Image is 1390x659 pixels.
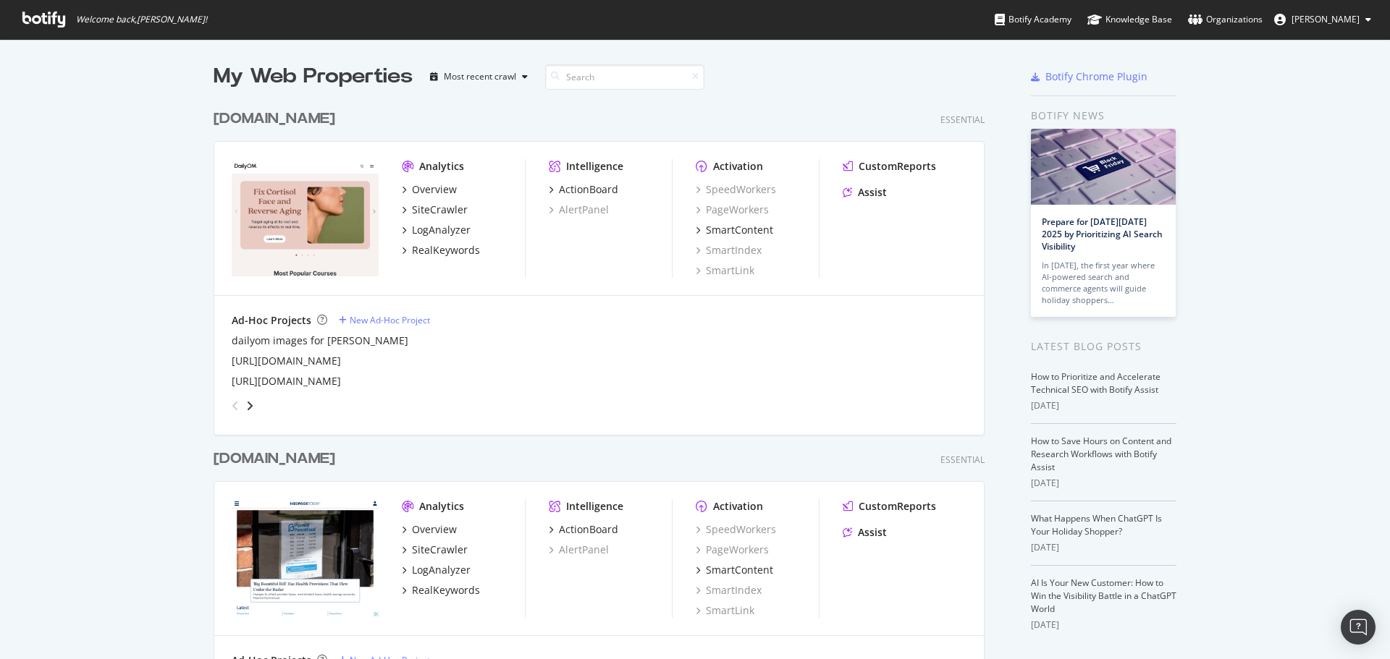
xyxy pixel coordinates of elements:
a: SpeedWorkers [696,522,776,537]
div: Analytics [419,499,464,514]
a: SmartIndex [696,243,762,258]
a: [DOMAIN_NAME] [214,448,341,469]
a: dailyom images for [PERSON_NAME] [232,333,408,348]
div: Knowledge Base [1087,12,1172,27]
div: LogAnalyzer [412,223,471,237]
a: Prepare for [DATE][DATE] 2025 by Prioritizing AI Search Visibility [1042,216,1163,252]
a: RealKeywords [402,243,480,258]
div: Latest Blog Posts [1031,339,1176,354]
span: Welcome back, [PERSON_NAME] ! [76,14,207,25]
a: ActionBoard [549,522,618,537]
div: Open Intercom Messenger [1341,610,1376,645]
div: Activation [713,159,763,174]
div: Botify news [1031,108,1176,124]
a: SpeedWorkers [696,182,776,197]
a: RealKeywords [402,583,480,598]
a: LogAnalyzer [402,223,471,237]
img: medpagetoday.com [232,499,379,616]
div: ActionBoard [559,182,618,197]
a: SmartLink [696,263,754,278]
span: Bill Elward [1292,13,1360,25]
a: [URL][DOMAIN_NAME] [232,354,341,368]
div: Analytics [419,159,464,174]
div: Intelligence [566,159,623,174]
div: Botify Academy [995,12,1071,27]
a: PageWorkers [696,543,769,557]
div: [DATE] [1031,399,1176,412]
a: Botify Chrome Plugin [1031,69,1147,84]
div: RealKeywords [412,583,480,598]
a: Assist [843,525,887,540]
div: New Ad-Hoc Project [350,314,430,326]
div: LogAnalyzer [412,563,471,577]
a: Assist [843,185,887,200]
div: [DOMAIN_NAME] [214,109,335,129]
div: [DOMAIN_NAME] [214,448,335,469]
div: ActionBoard [559,522,618,537]
a: SmartLink [696,603,754,618]
a: CustomReports [843,499,936,514]
a: How to Prioritize and Accelerate Technical SEO with Botify Assist [1031,370,1161,396]
img: Prepare for Black Friday 2025 by Prioritizing AI Search Visibility [1031,129,1176,205]
a: PageWorkers [696,203,769,217]
div: Most recent crawl [444,72,516,81]
div: Assist [858,525,887,540]
a: [URL][DOMAIN_NAME] [232,374,341,388]
div: SiteCrawler [412,203,468,217]
div: SiteCrawler [412,543,468,557]
div: Essential [940,454,985,466]
div: Intelligence [566,499,623,514]
div: Overview [412,522,457,537]
div: angle-left [226,394,245,417]
div: Overview [412,182,457,197]
a: SmartContent [696,563,773,577]
div: In [DATE], the first year where AI-powered search and commerce agents will guide holiday shoppers… [1042,260,1165,306]
a: SiteCrawler [402,543,468,557]
a: SiteCrawler [402,203,468,217]
button: Most recent crawl [424,65,534,88]
div: [DATE] [1031,618,1176,632]
div: RealKeywords [412,243,480,258]
a: AlertPanel [549,203,609,217]
div: Ad-Hoc Projects [232,313,311,328]
a: [DOMAIN_NAME] [214,109,341,129]
a: LogAnalyzer [402,563,471,577]
a: CustomReports [843,159,936,174]
a: SmartIndex [696,583,762,598]
div: Organizations [1188,12,1263,27]
div: SmartContent [706,223,773,237]
div: Botify Chrome Plugin [1045,69,1147,84]
a: ActionBoard [549,182,618,197]
div: SmartContent [706,563,773,577]
a: What Happens When ChatGPT Is Your Holiday Shopper? [1031,512,1162,537]
a: How to Save Hours on Content and Research Workflows with Botify Assist [1031,435,1171,473]
div: CustomReports [859,499,936,514]
button: [PERSON_NAME] [1263,8,1383,31]
div: My Web Properties [214,62,413,91]
div: [DATE] [1031,477,1176,490]
a: New Ad-Hoc Project [339,314,430,326]
a: AlertPanel [549,543,609,557]
div: angle-right [245,399,255,413]
a: Overview [402,182,457,197]
a: Overview [402,522,457,537]
div: Essential [940,114,985,126]
div: [DATE] [1031,541,1176,554]
img: dailyom.com [232,159,379,276]
div: Assist [858,185,887,200]
div: CustomReports [859,159,936,174]
input: Search [545,64,704,90]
